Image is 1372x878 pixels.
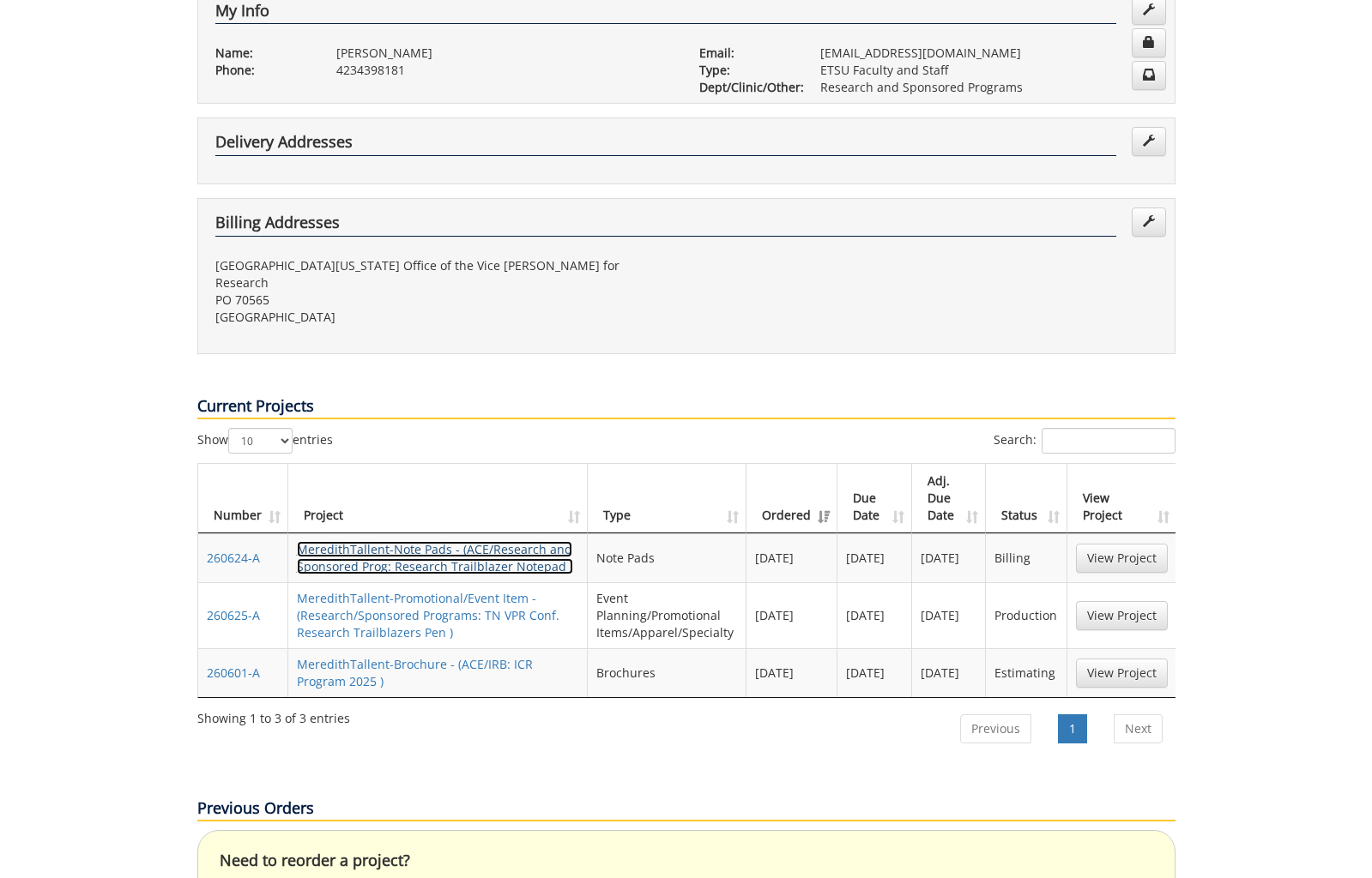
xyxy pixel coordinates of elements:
[837,648,912,697] td: [DATE]
[336,45,674,62] p: [PERSON_NAME]
[699,45,795,62] p: Email:
[1132,127,1166,156] a: Edit Addresses
[207,665,260,681] a: 260601-A
[1076,544,1168,573] a: View Project
[588,464,746,533] th: Type: activate to sort column ascending
[912,533,987,582] td: [DATE]
[837,582,912,648] td: [DATE]
[912,648,987,697] td: [DATE]
[215,214,1116,237] h4: Billing Addresses
[197,395,1176,419] p: Current Projects
[215,45,311,62] p: Name:
[820,79,1157,96] p: Research and Sponsored Programs
[986,582,1067,648] td: Production
[297,656,533,689] a: MeredithTallent-Brochure - (ACE/IRB: ICR Program 2025 )
[746,582,837,648] td: [DATE]
[215,309,674,326] p: [GEOGRAPHIC_DATA]
[588,582,746,648] td: Event Planning/Promotional Items/Apparel/Specialty
[197,797,1176,821] p: Previous Orders
[215,3,1116,25] h4: My Info
[820,62,1157,79] p: ETSU Faculty and Staff
[220,852,1153,869] h4: Need to reorder a project?
[912,582,987,648] td: [DATE]
[837,533,912,582] td: [DATE]
[1042,428,1176,454] input: Search:
[699,62,795,79] p: Type:
[1076,658,1168,688] a: View Project
[588,648,746,697] td: Brochures
[746,648,837,697] td: [DATE]
[336,62,674,79] p: 4234398181
[960,714,1031,743] a: Previous
[288,464,588,533] th: Project: activate to sort column ascending
[197,703,350,727] div: Showing 1 to 3 of 3 entries
[986,533,1067,582] td: Billing
[207,550,260,566] a: 260624-A
[215,257,674,292] p: [GEOGRAPHIC_DATA][US_STATE] Office of the Vice [PERSON_NAME] for Research
[994,428,1176,454] label: Search:
[1132,61,1166,90] a: Change Communication Preferences
[837,464,912,533] th: Due Date: activate to sort column ascending
[588,533,746,582] td: Note Pads
[215,134,1116,156] h4: Delivery Addresses
[297,590,559,640] a: MeredithTallent-Promotional/Event Item - (Research/Sponsored Programs: TN VPR Conf. Research Trai...
[912,464,987,533] th: Adj. Due Date: activate to sort column ascending
[1058,714,1087,743] a: 1
[1114,714,1163,743] a: Next
[820,45,1157,62] p: [EMAIL_ADDRESS][DOMAIN_NAME]
[699,79,795,96] p: Dept/Clinic/Other:
[746,464,837,533] th: Ordered: activate to sort column ascending
[1132,207,1166,237] a: Edit Addresses
[207,607,260,623] a: 260625-A
[197,428,333,454] label: Show entries
[297,541,573,574] a: MeredithTallent-Note Pads - (ACE/Research and Sponsored Prog: Research Trailblazer Notepad )
[986,464,1067,533] th: Status: activate to sort column ascending
[1076,601,1168,630] a: View Project
[215,292,674,309] p: PO 70565
[1067,464,1176,533] th: View Project: activate to sort column ascending
[746,533,837,582] td: [DATE]
[198,464,288,533] th: Number: activate to sort column ascending
[228,428,293,454] select: Showentries
[215,62,311,79] p: Phone:
[986,648,1067,697] td: Estimating
[1132,28,1166,57] a: Change Password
